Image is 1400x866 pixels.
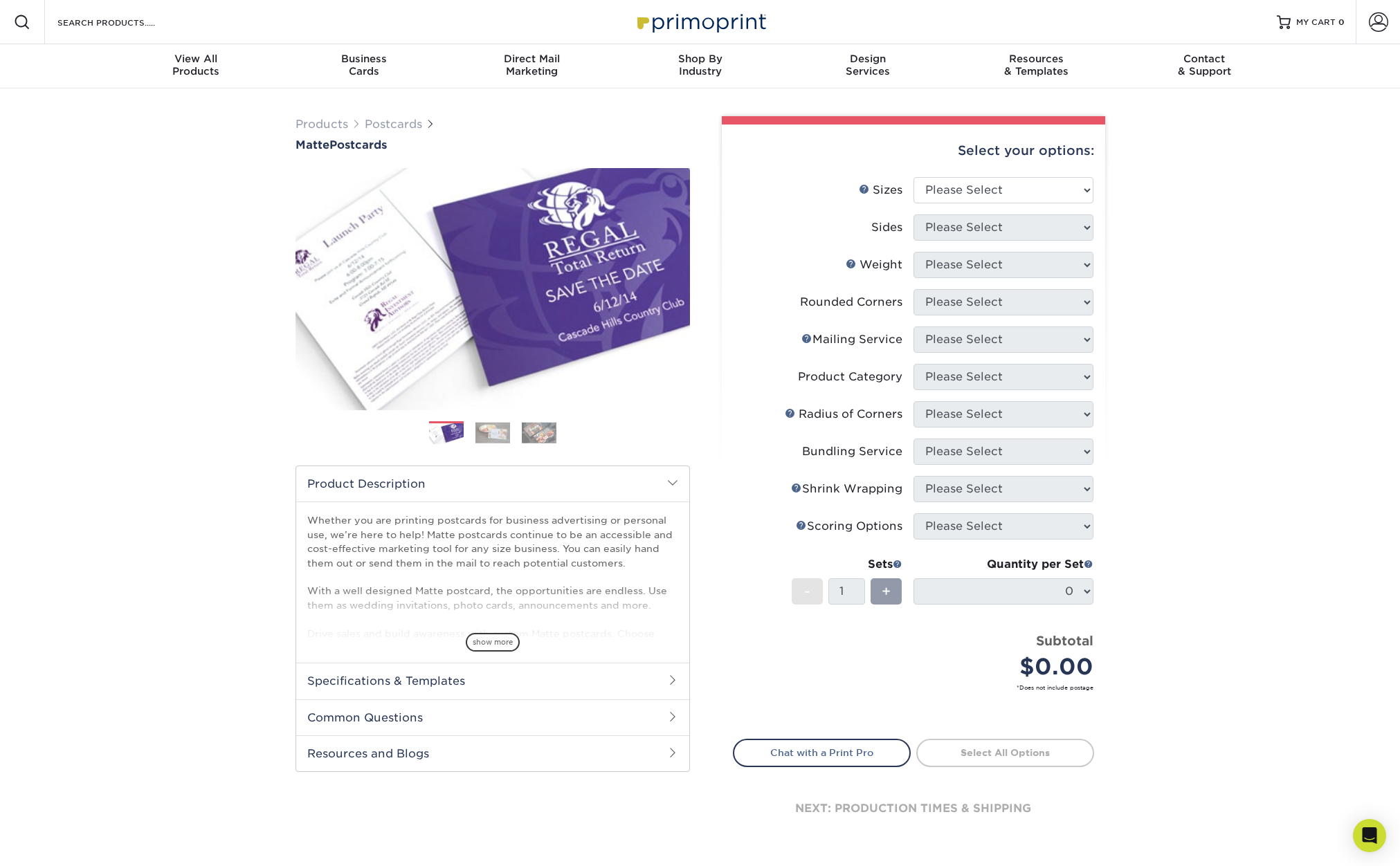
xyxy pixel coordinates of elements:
[796,518,902,535] div: Scoring Options
[296,699,689,735] h2: Common Questions
[56,14,191,30] input: SEARCH PRODUCTS.....
[296,138,329,151] span: Matte
[296,118,348,131] a: Products
[733,739,911,766] a: Chat with a Print Pro
[791,481,902,497] div: Shrink Wrapping
[616,53,784,77] div: Industry
[952,53,1120,65] span: Resources
[365,118,422,131] a: Postcards
[429,422,464,446] img: Postcards 01
[801,331,902,348] div: Mailing Service
[1036,633,1093,648] strong: Subtotal
[924,650,1093,683] div: $0.00
[1120,44,1289,89] a: Contact& Support
[744,683,1093,692] small: *Does not include postage
[913,556,1093,573] div: Quantity per Set
[296,138,690,151] a: MattePostcards
[916,739,1094,766] a: Select All Options
[296,138,690,151] h1: Postcards
[785,406,902,423] div: Radius of Corners
[296,466,689,501] h2: Product Description
[952,44,1120,89] a: Resources& Templates
[1120,53,1289,77] div: & Support
[871,219,902,236] div: Sides
[846,257,902,273] div: Weight
[859,182,902,199] div: Sizes
[280,53,448,77] div: Cards
[784,53,952,77] div: Services
[296,663,689,699] h2: Specifications & Templates
[616,44,784,89] a: Shop ByIndustry
[448,44,616,89] a: Direct MailMarketing
[307,513,678,683] p: Whether you are printing postcards for business advertising or personal use, we’re here to help! ...
[1296,17,1336,28] span: MY CART
[448,53,616,65] span: Direct Mail
[952,53,1120,77] div: & Templates
[466,633,520,652] span: show more
[784,53,952,65] span: Design
[792,556,902,573] div: Sets
[800,294,902,311] div: Rounded Corners
[733,767,1094,850] div: next: production times & shipping
[882,581,891,602] span: +
[280,44,448,89] a: BusinessCards
[616,53,784,65] span: Shop By
[1353,819,1386,852] div: Open Intercom Messenger
[804,581,810,602] span: -
[280,53,448,65] span: Business
[798,369,902,385] div: Product Category
[448,53,616,77] div: Marketing
[475,422,510,443] img: Postcards 02
[631,7,770,37] img: Primoprint
[802,443,902,460] div: Bundling Service
[784,44,952,89] a: DesignServices
[1120,53,1289,65] span: Contact
[112,53,280,65] span: View All
[733,125,1094,177] div: Select your options:
[112,53,280,77] div: Products
[296,153,690,425] img: Matte 01
[112,44,280,89] a: View AllProducts
[522,422,556,443] img: Postcards 03
[1338,17,1345,27] span: 0
[296,735,689,771] h2: Resources and Blogs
